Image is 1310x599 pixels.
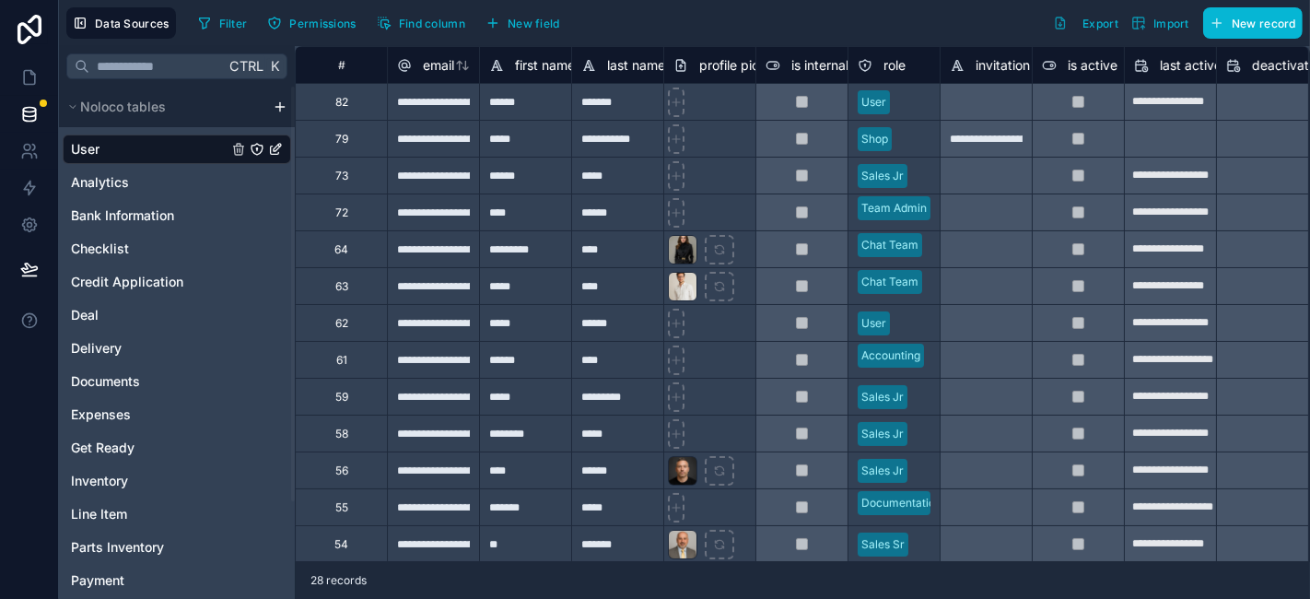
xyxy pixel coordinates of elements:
span: Find column [399,17,465,30]
a: Get Ready [71,439,228,457]
span: Export [1082,17,1118,30]
span: Get Ready [71,439,135,457]
div: Chat Team [861,237,918,253]
a: Parts Inventory [71,538,228,557]
span: Filter [219,17,248,30]
span: New field [508,17,560,30]
div: Delivery [63,334,291,363]
span: Deal [71,306,99,324]
div: 63 [335,279,348,294]
div: 58 [335,427,348,441]
span: Delivery [71,339,122,358]
div: Line Item [63,499,291,529]
div: Payment [63,566,291,595]
span: Import [1153,17,1189,30]
div: # [310,58,373,72]
div: Chat Team [861,274,918,290]
div: Sales Jr [861,463,904,479]
a: Credit Application [71,273,228,291]
div: User [861,315,886,332]
div: 82 [335,95,348,110]
div: Accounting [861,347,920,364]
div: Sales Jr [861,389,904,405]
div: Expenses [63,400,291,429]
div: Sales Sr [861,536,905,553]
div: 62 [335,316,348,331]
span: Bank Information [71,206,174,225]
div: Shop [861,131,888,147]
span: Line Item [71,505,127,523]
button: Data Sources [66,7,176,39]
div: Team Admin [861,200,927,217]
a: Inventory [71,472,228,490]
span: User [71,140,99,159]
button: Noloco tables [63,94,265,120]
button: Filter [191,9,254,37]
span: email [423,56,454,75]
div: 64 [334,242,348,257]
div: Parts Inventory [63,533,291,562]
span: profile picture [699,56,783,75]
a: Line Item [71,505,228,523]
button: Find column [370,9,472,37]
span: New record [1232,17,1296,30]
div: 54 [334,537,348,552]
a: Checklist [71,240,228,258]
div: Credit Application [63,267,291,297]
a: Payment [71,571,228,590]
div: 73 [335,169,348,183]
span: Expenses [71,405,131,424]
div: Bank Information [63,201,291,230]
div: 56 [335,464,348,478]
div: Sales Jr [861,426,904,442]
span: Documents [71,372,140,391]
button: Import [1125,7,1196,39]
a: Deal [71,306,228,324]
div: Documents [63,367,291,396]
a: User [71,140,228,159]
span: Ctrl [228,54,265,77]
span: last name [607,56,665,75]
div: Inventory [63,466,291,496]
div: 61 [336,353,347,368]
div: 72 [335,206,348,220]
span: Payment [71,571,124,590]
span: Permissions [289,17,356,30]
span: Parts Inventory [71,538,164,557]
a: Analytics [71,173,228,192]
span: Noloco tables [80,98,166,116]
div: Get Ready [63,433,291,463]
span: K [268,60,281,73]
span: is active [1068,56,1117,75]
div: Checklist [63,234,291,264]
div: Sales Jr [861,168,904,184]
span: invitation token [976,56,1068,75]
div: Deal [63,300,291,330]
span: Data Sources [95,17,170,30]
button: Export [1047,7,1125,39]
a: Bank Information [71,206,228,225]
span: Checklist [71,240,129,258]
a: Permissions [261,9,369,37]
button: New field [479,9,567,37]
div: 55 [335,500,348,515]
button: New record [1203,7,1303,39]
div: User [861,94,886,111]
div: 59 [335,390,348,405]
div: Analytics [63,168,291,197]
button: Permissions [261,9,362,37]
span: Credit Application [71,273,183,291]
span: role [883,56,906,75]
span: first name [515,56,575,75]
div: User [63,135,291,164]
a: Documents [71,372,228,391]
div: Documentation [861,495,942,511]
a: Expenses [71,405,228,424]
span: Analytics [71,173,129,192]
span: Inventory [71,472,128,490]
span: 28 records [310,573,367,588]
span: is internal [791,56,848,75]
div: 79 [335,132,348,147]
a: New record [1196,7,1303,39]
span: last active at [1160,56,1237,75]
